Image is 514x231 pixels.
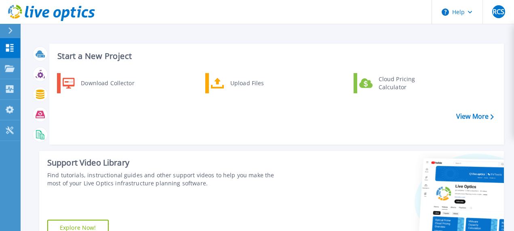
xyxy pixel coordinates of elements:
[47,157,289,168] div: Support Video Library
[354,73,436,93] a: Cloud Pricing Calculator
[57,52,493,61] h3: Start a New Project
[47,171,289,187] div: Find tutorials, instructional guides and other support videos to help you make the most of your L...
[493,8,504,15] span: RCS
[57,73,140,93] a: Download Collector
[205,73,288,93] a: Upload Files
[375,75,434,91] div: Cloud Pricing Calculator
[456,113,494,120] a: View More
[77,75,138,91] div: Download Collector
[226,75,286,91] div: Upload Files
